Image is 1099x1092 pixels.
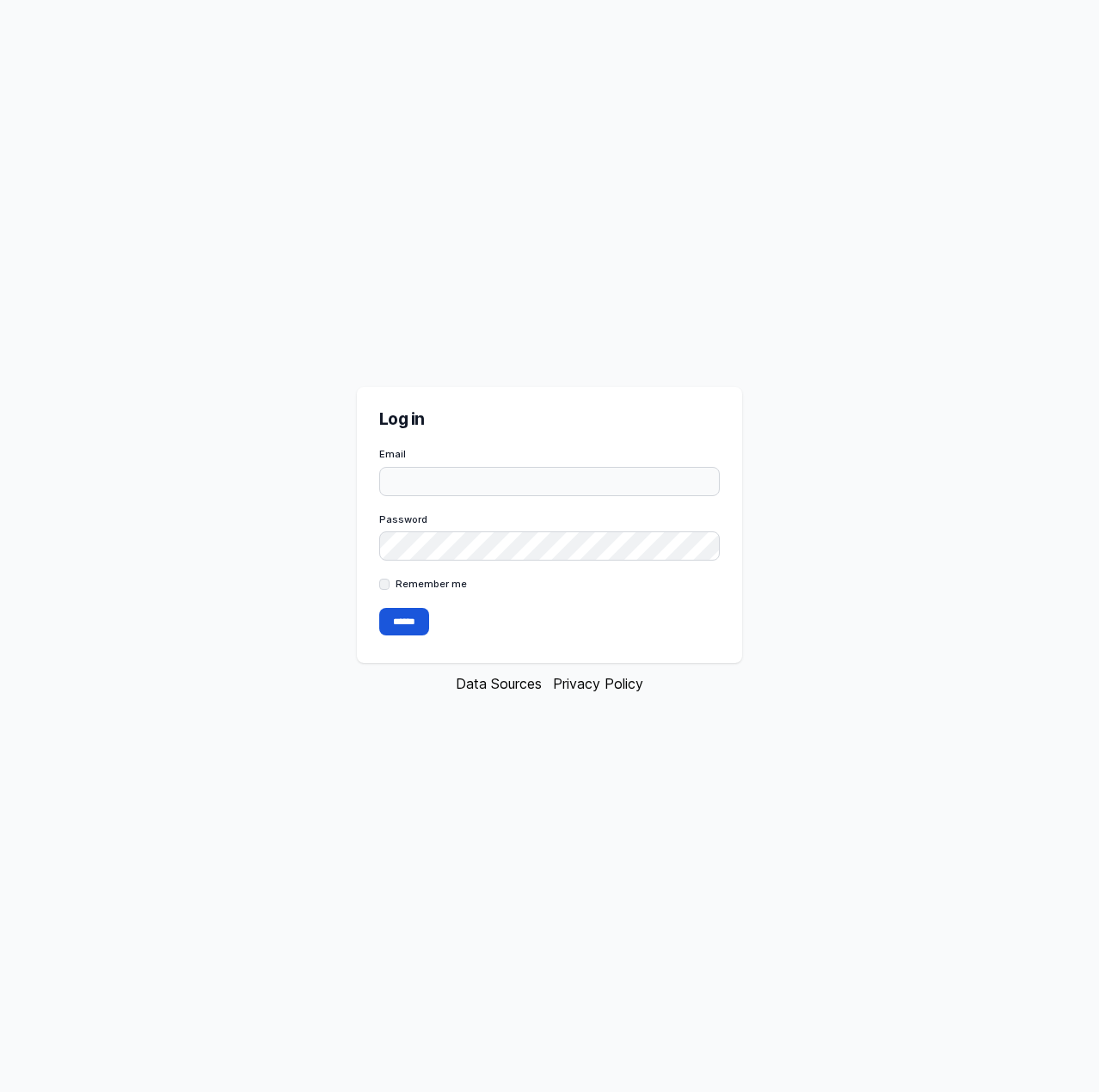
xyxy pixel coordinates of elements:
[396,577,467,591] label: Remember me
[379,447,721,461] label: Email
[456,675,542,692] a: Data Sources
[553,675,643,692] a: Privacy Policy
[379,408,721,431] h2: Log in
[379,512,721,526] label: Password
